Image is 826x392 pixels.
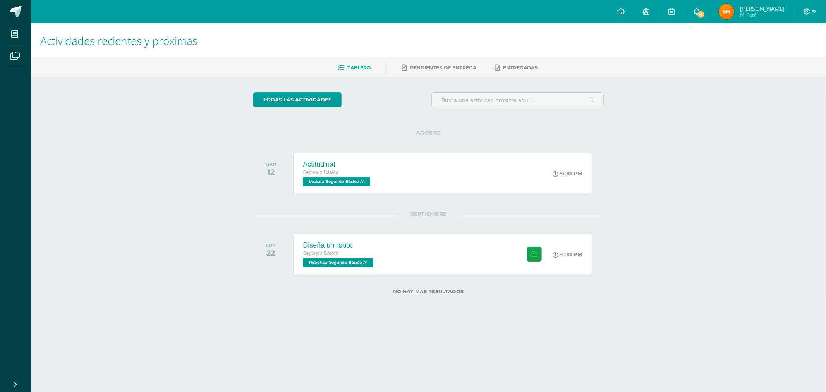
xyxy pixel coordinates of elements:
a: todas las Actividades [253,92,342,107]
span: Actividades recientes y próximas [40,33,197,48]
img: 869aa223b515ac158a5cbb52e2c181c2.png [719,4,734,19]
div: MAR [265,162,276,167]
a: Entregadas [495,62,538,74]
div: 8:00 PM [553,251,582,258]
span: 4 [697,10,705,19]
a: Pendientes de entrega [402,62,477,74]
span: Tablero [348,65,371,70]
span: [PERSON_NAME] [740,5,785,12]
div: Diseña un robot [303,241,375,249]
span: SEPTIEMBRE [398,210,459,217]
span: AGOSTO [404,129,453,136]
label: No hay más resultados [253,289,604,294]
span: Entregadas [503,65,538,70]
span: Mi Perfil [740,12,785,18]
span: Segundo Básico [303,251,338,256]
div: 12 [265,167,276,177]
span: Pendientes de entrega [410,65,477,70]
div: LUN [266,243,276,248]
span: Segundo Básico [303,170,338,175]
div: Actitudinal [303,160,372,168]
input: Busca una actividad próxima aquí... [432,93,603,108]
span: Lectura 'Segundo Básico A' [303,177,370,186]
a: Tablero [338,62,371,74]
div: 22 [266,248,276,258]
div: 8:00 PM [553,170,582,177]
span: Robótica 'Segundo Básico A' [303,258,373,267]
